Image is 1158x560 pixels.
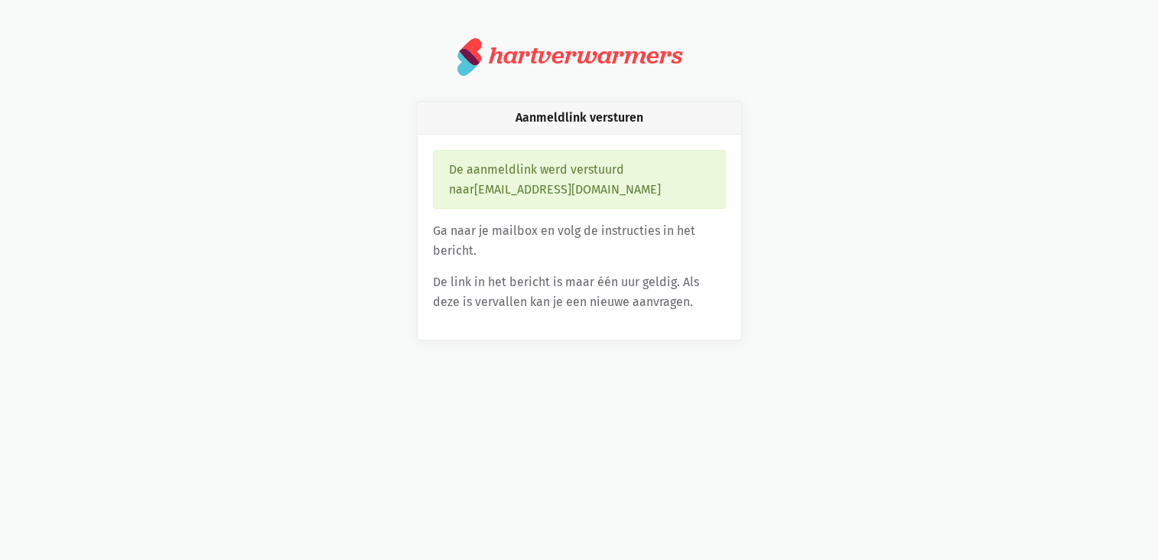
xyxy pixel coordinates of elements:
img: logo.svg [457,37,483,77]
p: De link in het bericht is maar één uur geldig. Als deze is vervallen kan je een nieuwe aanvragen. [433,272,726,311]
div: hartverwarmers [489,41,682,70]
div: De aanmeldlink werd verstuurd naar [EMAIL_ADDRESS][DOMAIN_NAME] [433,150,726,209]
div: Aanmeldlink versturen [418,102,741,135]
p: Ga naar je mailbox en volg de instructies in het bericht. [433,221,726,260]
a: hartverwarmers [457,37,701,77]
